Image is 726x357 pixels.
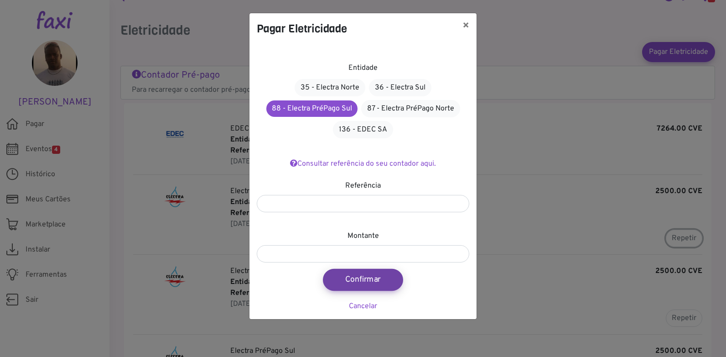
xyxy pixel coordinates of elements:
button: × [455,13,477,39]
a: 136 - EDEC SA [333,121,393,138]
a: Consultar referência do seu contador aqui. [290,159,436,168]
label: Montante [347,231,379,241]
h4: Pagar Eletricidade [257,21,347,37]
a: 36 - Electra Sul [369,79,431,96]
button: Confirmar [323,269,403,291]
label: Entidade [348,63,378,73]
label: Referência [345,180,381,191]
a: 88 - Electra PréPago Sul [266,100,358,117]
a: 87 - Electra PréPago Norte [361,100,460,117]
a: 35 - Electra Norte [295,79,365,96]
a: Cancelar [349,302,377,311]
